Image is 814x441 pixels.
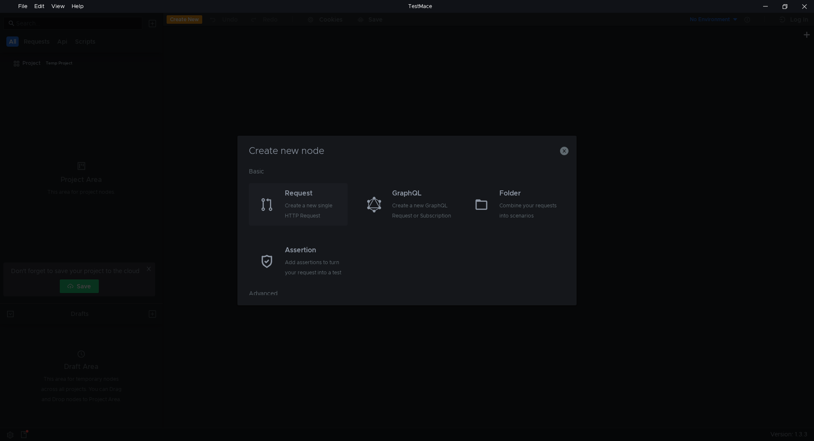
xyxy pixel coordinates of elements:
[499,201,560,221] div: Combine your requests into scenarios
[392,188,453,198] div: GraphQL
[285,201,346,221] div: Create a new single HTTP Request
[499,188,560,198] div: Folder
[249,166,565,183] div: Basic
[248,146,566,156] h3: Create new node
[285,257,346,278] div: Add assertions to turn your request into a test
[249,288,565,305] div: Advanced
[285,188,346,198] div: Request
[285,245,346,255] div: Assertion
[392,201,453,221] div: Create a new GraphQL Request or Subscription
